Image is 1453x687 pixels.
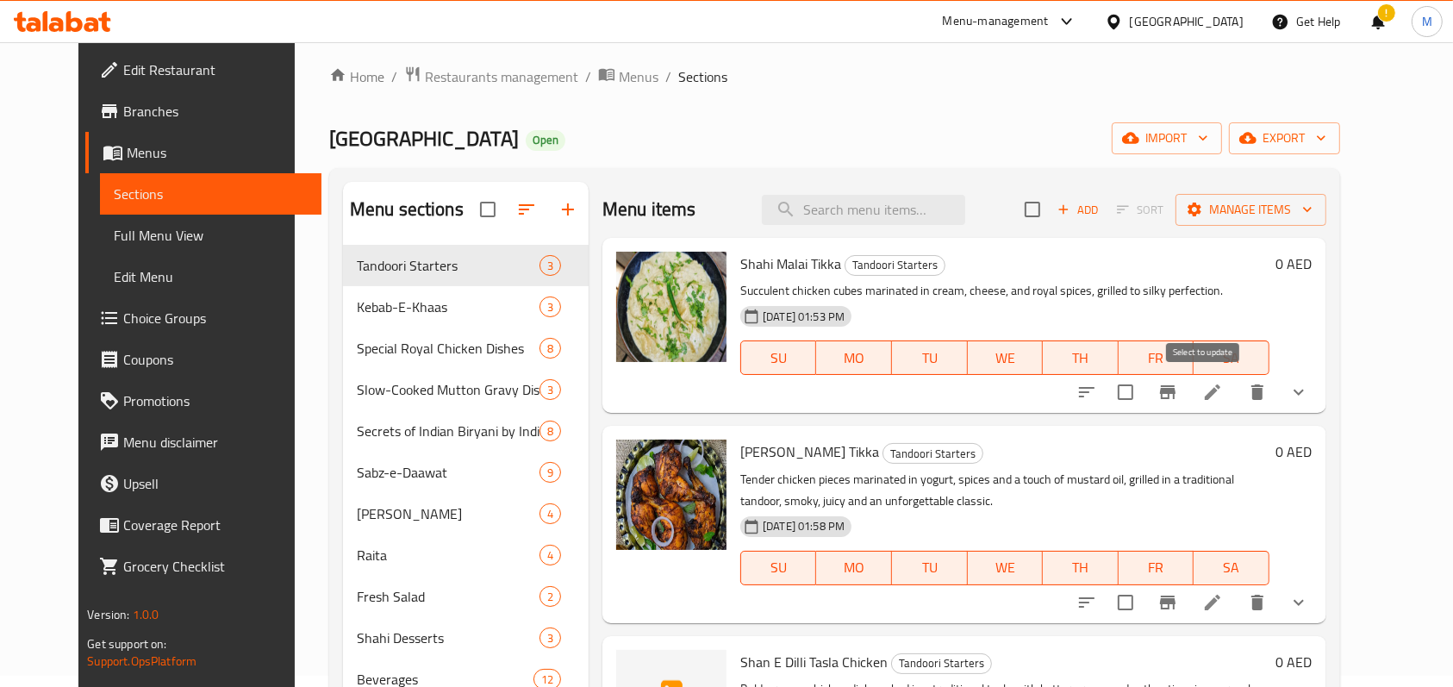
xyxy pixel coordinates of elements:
button: Branch-specific-item [1147,582,1188,623]
span: Raita [357,545,539,565]
button: export [1229,122,1340,154]
a: Home [329,66,384,87]
span: import [1126,128,1208,149]
li: / [665,66,671,87]
input: search [762,195,965,225]
span: SU [748,346,809,371]
div: Sabz-e-Daawat [357,462,539,483]
span: Add item [1051,197,1106,223]
p: Tender chicken pieces marinated in yogurt, spices and a touch of mustard oil, grilled in a tradit... [740,469,1269,512]
span: Sort sections [506,189,547,230]
nav: breadcrumb [329,66,1340,88]
span: Coverage Report [123,515,308,535]
span: [DATE] 01:58 PM [756,518,851,534]
span: 3 [540,382,560,398]
button: SU [740,340,816,375]
span: MO [823,346,885,371]
div: items [539,586,561,607]
div: Kebab-E-Khaas3 [343,286,589,328]
div: items [539,255,561,276]
button: Branch-specific-item [1147,372,1188,413]
img: Jalali Murgh Tikka [616,440,726,550]
button: sort-choices [1066,372,1107,413]
a: Promotions [85,380,321,422]
span: Select to update [1107,584,1144,621]
button: MO [816,551,892,585]
span: Full Menu View [114,225,308,246]
span: TH [1050,346,1112,371]
span: Tandoori Starters [845,255,945,275]
span: Version: [87,603,129,626]
div: items [539,545,561,565]
button: TH [1043,551,1119,585]
span: M [1422,12,1432,31]
a: Coverage Report [85,504,321,546]
span: 3 [540,630,560,646]
span: Manage items [1189,199,1313,221]
button: show more [1278,582,1319,623]
button: show more [1278,372,1319,413]
span: 4 [540,547,560,564]
span: 9 [540,465,560,481]
span: Secrets of Indian Biryani by Indian Palace [357,421,539,441]
span: Menu disclaimer [123,432,308,453]
span: export [1243,128,1326,149]
div: Raita4 [343,534,589,576]
button: SA [1194,551,1269,585]
button: MO [816,340,892,375]
span: Special Royal Chicken Dishes [357,338,539,359]
span: SU [748,555,809,580]
span: 1.0.0 [133,603,159,626]
span: FR [1126,555,1188,580]
span: [PERSON_NAME] [357,503,539,524]
div: items [539,628,561,648]
span: Grocery Checklist [123,556,308,577]
div: Secrets of Indian Biryani by Indian Palace8 [343,410,589,452]
div: items [539,338,561,359]
div: items [539,379,561,400]
span: [PERSON_NAME] Tikka [740,439,879,465]
a: Sections [100,173,321,215]
span: Coupons [123,349,308,370]
span: Add [1055,200,1101,220]
span: Fresh Salad [357,586,539,607]
h2: Menu items [602,197,696,222]
a: Upsell [85,463,321,504]
span: Open [526,133,565,147]
div: Open [526,130,565,151]
button: import [1112,122,1222,154]
span: Select section [1014,191,1051,228]
span: Upsell [123,473,308,494]
div: Shahi Desserts [357,628,539,648]
a: Menu disclaimer [85,422,321,463]
li: / [391,66,397,87]
button: Add section [547,189,589,230]
button: WE [968,551,1044,585]
div: Tandoori Starters [882,443,983,464]
a: Edit menu item [1202,592,1223,613]
button: FR [1119,551,1194,585]
span: Select section first [1106,197,1175,223]
h2: Menu sections [350,197,464,222]
button: TH [1043,340,1119,375]
div: Kebab-E-Khaas [357,297,539,317]
img: Shahi Malai Tikka [616,252,726,362]
span: SA [1200,555,1263,580]
span: Shahi Malai Tikka [740,251,841,277]
span: 3 [540,299,560,315]
span: Restaurants management [425,66,578,87]
span: [DATE] 01:53 PM [756,309,851,325]
a: Menus [85,132,321,173]
span: Slow-Cooked Mutton Gravy Dishes [357,379,539,400]
span: Tandoori Starters [357,255,539,276]
a: Restaurants management [404,66,578,88]
span: TU [899,346,961,371]
button: TU [892,340,968,375]
button: Add [1051,197,1106,223]
span: 8 [540,423,560,440]
div: Shahi Desserts3 [343,617,589,659]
